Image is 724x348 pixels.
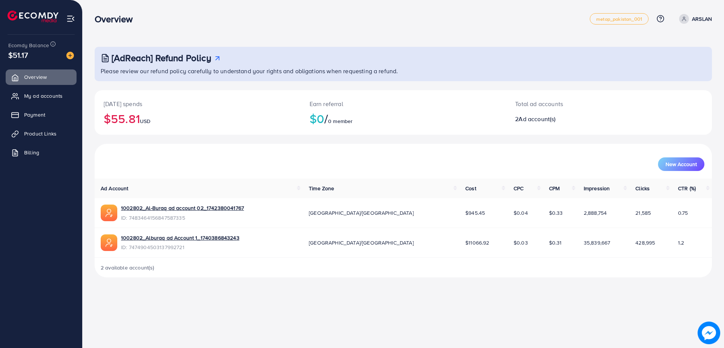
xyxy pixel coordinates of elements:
span: $945.45 [465,209,485,217]
a: My ad accounts [6,88,77,103]
a: Product Links [6,126,77,141]
a: metap_pakistan_001 [590,13,649,25]
span: 428,995 [635,239,655,246]
img: ic-ads-acc.e4c84228.svg [101,205,117,221]
span: Ad account(s) [518,115,555,123]
img: menu [66,14,75,23]
span: [GEOGRAPHIC_DATA]/[GEOGRAPHIC_DATA] [309,239,414,246]
p: [DATE] spends [104,99,291,108]
span: CPC [514,185,523,192]
span: Overview [24,73,47,81]
h2: $0 [310,111,497,126]
span: $0.04 [514,209,528,217]
img: image [66,52,74,59]
p: Total ad accounts [515,99,651,108]
p: ARSLAN [692,14,712,23]
span: 2 available account(s) [101,264,155,271]
span: Billing [24,149,39,156]
span: $11066.92 [465,239,489,246]
span: 35,839,667 [584,239,610,246]
img: image [699,323,718,342]
h3: Overview [95,14,139,25]
h3: [AdReach] Refund Policy [112,52,211,63]
span: Payment [24,111,45,119]
span: [GEOGRAPHIC_DATA]/[GEOGRAPHIC_DATA] [309,209,414,217]
h2: 2 [515,115,651,123]
h2: $55.81 [104,111,291,126]
span: Impression [584,185,610,192]
a: Overview [6,69,77,85]
span: 0 member [328,117,353,125]
button: New Account [658,157,704,171]
span: Product Links [24,130,57,137]
span: Time Zone [309,185,334,192]
a: Payment [6,107,77,122]
span: $51.17 [8,49,28,60]
p: Please review our refund policy carefully to understand your rights and obligations when requesti... [101,66,707,75]
span: $0.03 [514,239,528,246]
span: Clicks [635,185,650,192]
span: / [324,110,328,127]
span: 21,585 [635,209,651,217]
span: 0.75 [678,209,688,217]
span: 1.2 [678,239,684,246]
span: New Account [666,162,697,167]
a: Billing [6,145,77,160]
span: CPM [549,185,560,192]
span: Ecomdy Balance [8,42,49,49]
a: 1002802_Alburaq ad Account 1_1740386843243 [121,234,239,242]
span: $0.33 [549,209,563,217]
a: 1002802_Al-Buraq ad account 02_1742380041767 [121,204,244,212]
img: logo [8,11,58,22]
img: ic-ads-acc.e4c84228.svg [101,234,117,251]
p: Earn referral [310,99,497,108]
span: Ad Account [101,185,129,192]
span: USD [140,117,150,125]
span: CTR (%) [678,185,696,192]
span: ID: 7483464156847587335 [121,214,244,222]
span: My ad accounts [24,92,63,100]
a: ARSLAN [676,14,712,24]
span: metap_pakistan_001 [596,17,642,22]
span: ID: 7474904503137992721 [121,243,239,251]
span: Cost [465,185,476,192]
span: 2,888,754 [584,209,607,217]
span: $0.31 [549,239,562,246]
